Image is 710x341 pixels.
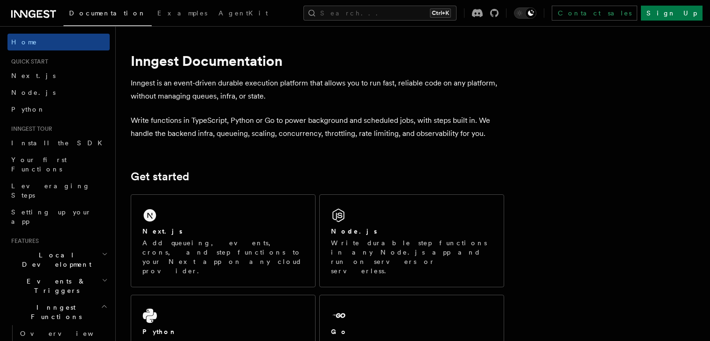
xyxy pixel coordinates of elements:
[213,3,274,25] a: AgentKit
[430,8,451,18] kbd: Ctrl+K
[11,37,37,47] span: Home
[331,238,492,276] p: Write durable step functions in any Node.js app and run on servers or serverless.
[11,208,91,225] span: Setting up your app
[7,151,110,178] a: Your first Functions
[7,204,110,230] a: Setting up your app
[11,89,56,96] span: Node.js
[11,106,45,113] span: Python
[331,227,377,236] h2: Node.js
[131,114,504,140] p: Write functions in TypeScript, Python or Go to power background and scheduled jobs, with steps bu...
[218,9,268,17] span: AgentKit
[7,125,52,133] span: Inngest tour
[7,67,110,84] a: Next.js
[331,327,348,336] h2: Go
[7,34,110,50] a: Home
[11,182,90,199] span: Leveraging Steps
[7,247,110,273] button: Local Development
[157,9,207,17] span: Examples
[142,238,304,276] p: Add queueing, events, crons, and step functions to your Next app on any cloud provider.
[11,72,56,79] span: Next.js
[641,6,703,21] a: Sign Up
[63,3,152,26] a: Documentation
[7,237,39,245] span: Features
[131,52,504,69] h1: Inngest Documentation
[303,6,457,21] button: Search...Ctrl+K
[69,9,146,17] span: Documentation
[20,330,116,337] span: Overview
[7,277,102,295] span: Events & Triggers
[7,303,101,321] span: Inngest Functions
[7,250,102,269] span: Local Development
[142,327,177,336] h2: Python
[319,194,504,287] a: Node.jsWrite durable step functions in any Node.js app and run on servers or serverless.
[131,170,189,183] a: Get started
[7,84,110,101] a: Node.js
[11,156,67,173] span: Your first Functions
[142,227,183,236] h2: Next.js
[7,101,110,118] a: Python
[131,77,504,103] p: Inngest is an event-driven durable execution platform that allows you to run fast, reliable code ...
[11,139,108,147] span: Install the SDK
[152,3,213,25] a: Examples
[7,299,110,325] button: Inngest Functions
[514,7,536,19] button: Toggle dark mode
[131,194,316,287] a: Next.jsAdd queueing, events, crons, and step functions to your Next app on any cloud provider.
[7,135,110,151] a: Install the SDK
[7,273,110,299] button: Events & Triggers
[7,178,110,204] a: Leveraging Steps
[7,58,48,65] span: Quick start
[552,6,637,21] a: Contact sales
